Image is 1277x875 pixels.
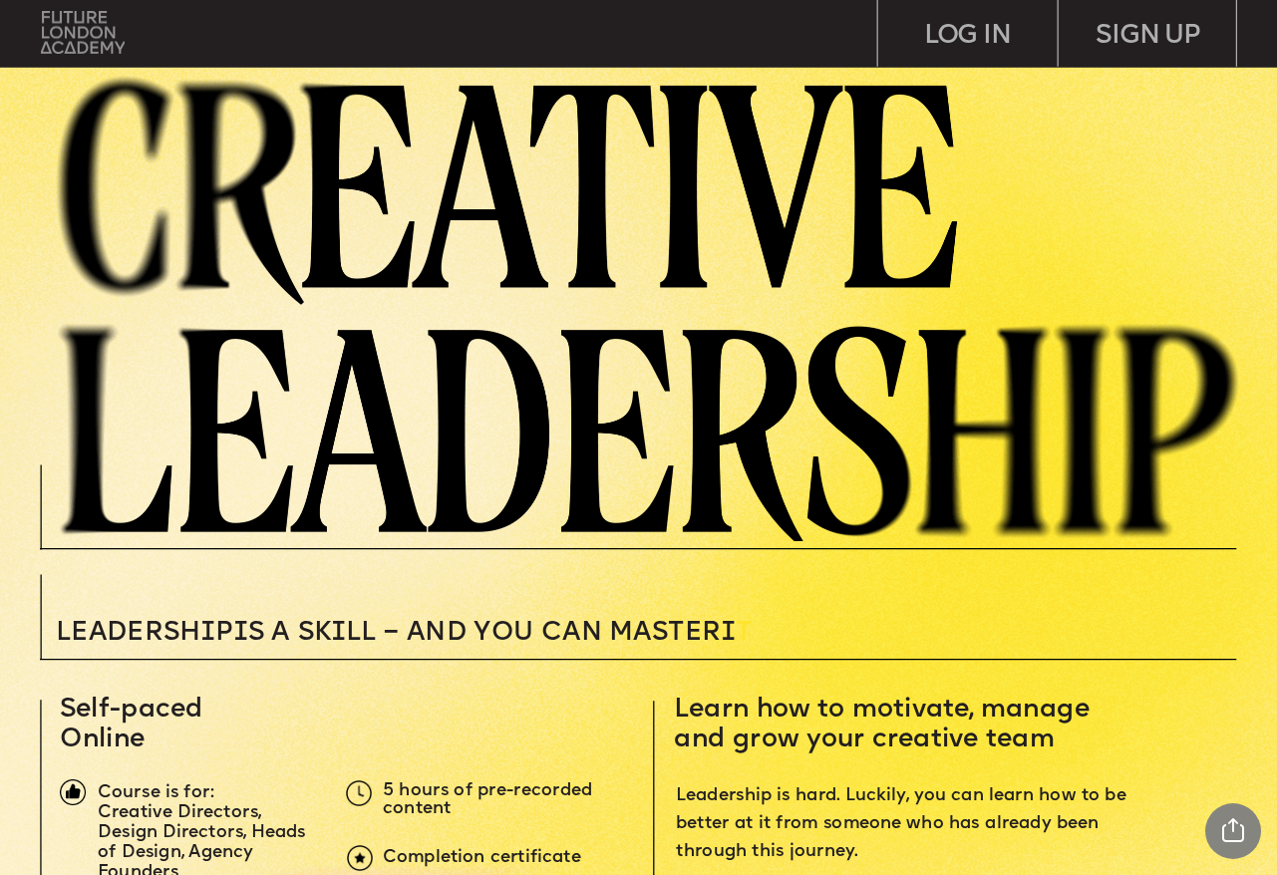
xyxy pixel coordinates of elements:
span: Online [60,727,145,752]
span: i [721,620,736,646]
span: Learn how to motivate, manage and grow your creative team [674,697,1097,752]
span: 5 hours of pre-recorded content [383,781,597,817]
img: upload-6b0d0326-a6ce-441c-aac1-c2ff159b353e.png [347,845,373,871]
p: T [56,620,954,646]
div: Share [1205,803,1261,859]
img: image-1fa7eedb-a71f-428c-a033-33de134354ef.png [60,779,86,805]
span: i [332,620,347,646]
span: Course is for: [98,783,213,802]
span: i [233,620,248,646]
span: Self-paced [60,697,203,723]
img: upload-5dcb7aea-3d7f-4093-a867-f0427182171d.png [346,780,372,806]
img: image-3435f618-b576-4c59-ac17-05593ebec101.png [44,69,1277,541]
span: Completion certificate [383,849,581,868]
img: upload-bfdffa89-fac7-4f57-a443-c7c39906ba42.png [41,11,125,54]
span: Leadersh p s a sk ll – and you can MASTER [56,620,736,646]
span: i [200,620,215,646]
